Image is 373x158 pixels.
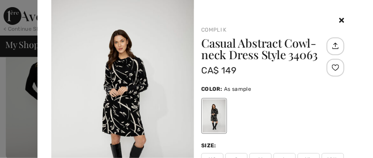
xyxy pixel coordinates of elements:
[201,142,218,150] div: Size:
[20,6,38,14] span: Help
[201,37,332,61] h1: Casual Abstract Cowl-neck Dress Style 34063
[201,65,236,76] span: CA$ 149
[201,86,222,92] span: Color:
[201,27,226,33] a: Compli K
[224,86,251,92] span: As sample
[328,38,343,53] img: Share
[203,99,226,133] div: As sample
